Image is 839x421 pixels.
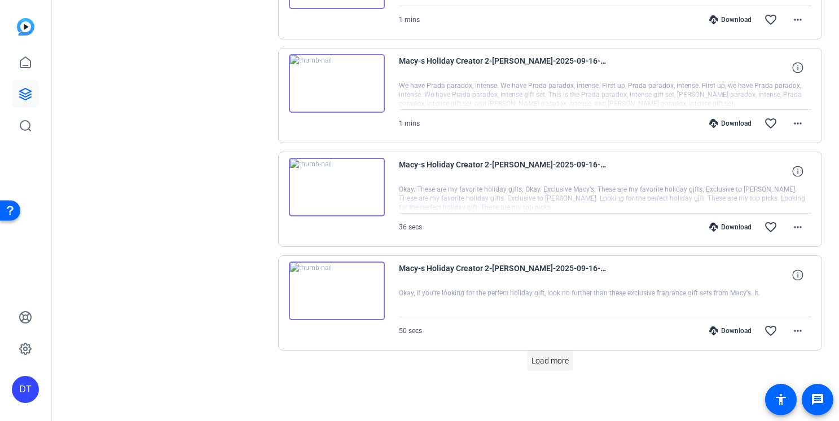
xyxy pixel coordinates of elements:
span: Load more [531,355,569,367]
mat-icon: accessibility [774,393,788,406]
mat-icon: more_horiz [791,324,805,338]
span: Macy-s Holiday Creator 2-[PERSON_NAME]-2025-09-16-13-27-54-369-0 [399,158,608,185]
mat-icon: favorite_border [764,117,777,130]
img: blue-gradient.svg [17,18,34,36]
span: Macy-s Holiday Creator 2-[PERSON_NAME]-2025-09-16-13-23-58-622-0 [399,262,608,289]
span: 50 secs [399,327,422,335]
img: thumb-nail [289,54,385,113]
mat-icon: more_horiz [791,220,805,234]
img: thumb-nail [289,158,385,216]
div: Download [704,326,757,335]
span: 1 mins [399,16,420,24]
span: 1 mins [399,119,420,127]
mat-icon: favorite_border [764,220,777,234]
div: Download [704,223,757,232]
mat-icon: more_horiz [791,117,805,130]
img: thumb-nail [289,262,385,320]
span: Macy-s Holiday Creator 2-[PERSON_NAME]-2025-09-16-13-29-54-653-0 [399,54,608,81]
mat-icon: favorite_border [764,324,777,338]
div: DT [12,376,39,403]
mat-icon: message [811,393,824,406]
button: Load more [527,351,573,371]
mat-icon: favorite_border [764,13,777,26]
div: Download [704,119,757,128]
div: Download [704,15,757,24]
mat-icon: more_horiz [791,13,805,26]
span: 36 secs [399,223,422,231]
